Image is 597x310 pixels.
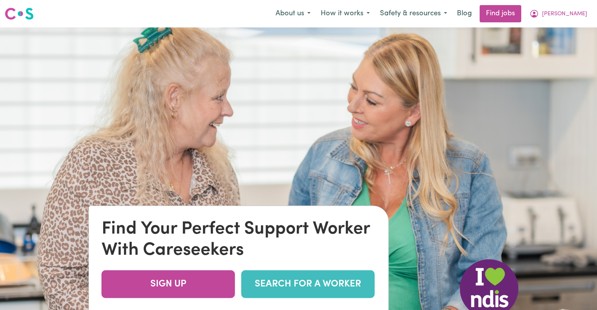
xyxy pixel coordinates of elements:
a: Blog [452,5,477,22]
a: Careseekers logo [5,5,34,23]
div: Find Your Perfect Support Worker With Careseekers [102,219,376,261]
button: About us [270,5,316,22]
a: SIGN UP [102,270,235,298]
button: Safety & resources [375,5,452,22]
img: Careseekers logo [5,7,34,21]
button: How it works [316,5,375,22]
a: Find jobs [480,5,521,22]
a: SEARCH FOR A WORKER [241,270,375,298]
button: My Account [524,5,592,22]
span: [PERSON_NAME] [542,10,587,18]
